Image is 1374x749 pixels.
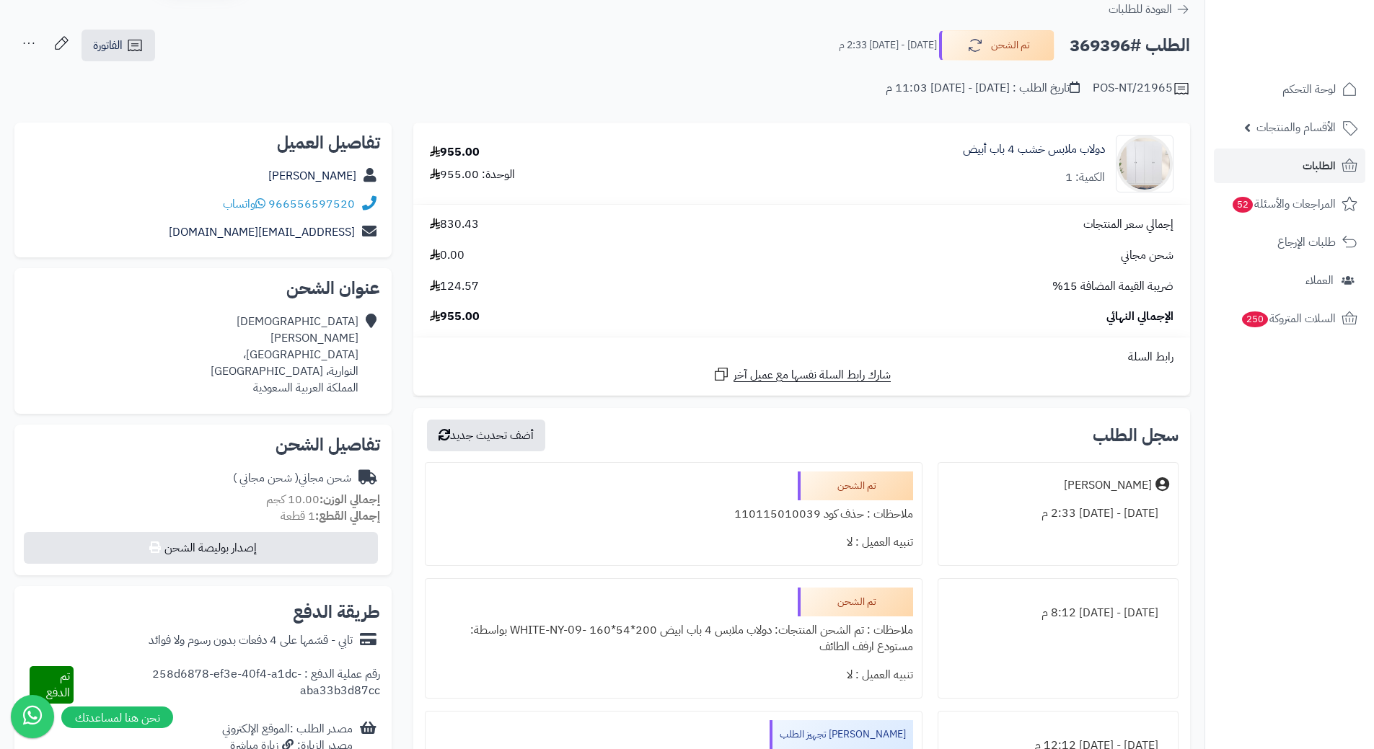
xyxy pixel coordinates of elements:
div: [DATE] - [DATE] 2:33 م [947,500,1169,528]
span: 250 [1242,311,1268,327]
span: إجمالي سعر المنتجات [1083,216,1173,233]
a: دولاب ملابس خشب 4 باب أبيض [963,141,1105,158]
button: تم الشحن [939,30,1054,61]
span: لوحة التحكم [1282,79,1336,99]
span: 0.00 [430,247,464,264]
span: العودة للطلبات [1109,1,1172,18]
small: 1 قطعة [281,508,380,525]
div: POS-NT/21965 [1093,80,1190,97]
div: رابط السلة [419,349,1184,365]
h2: طريقة الدفع [293,603,380,621]
span: 124.57 [430,278,479,295]
strong: إجمالي القطع: [315,508,380,525]
h2: عنوان الشحن [26,280,380,297]
strong: إجمالي الوزن: [320,491,380,508]
span: 52 [1233,197,1253,213]
div: تم الشحن [798,471,913,500]
div: ملاحظات : حذف كود 110115010039 [434,500,912,528]
div: [DEMOGRAPHIC_DATA] [PERSON_NAME] [GEOGRAPHIC_DATA]، النوارية، [GEOGRAPHIC_DATA] المملكة العربية ا... [211,314,358,396]
div: رقم عملية الدفع : 258d6878-ef3e-40f4-a1dc-aba33b3d87cc [74,666,381,704]
div: تابي - قسّمها على 4 دفعات بدون رسوم ولا فوائد [149,632,353,649]
span: المراجعات والأسئلة [1231,194,1336,214]
div: تاريخ الطلب : [DATE] - [DATE] 11:03 م [886,80,1080,97]
span: الفاتورة [93,37,123,54]
span: ( شحن مجاني ) [233,469,299,487]
div: 955.00 [430,144,480,161]
a: [EMAIL_ADDRESS][DOMAIN_NAME] [169,223,355,241]
a: طلبات الإرجاع [1214,225,1365,260]
span: 830.43 [430,216,479,233]
a: 966556597520 [268,195,355,213]
a: الفاتورة [82,30,155,61]
div: شحن مجاني [233,470,351,487]
a: المراجعات والأسئلة52 [1214,187,1365,221]
span: الأقسام والمنتجات [1256,118,1336,138]
h2: تفاصيل العميل [26,134,380,151]
small: 10.00 كجم [266,491,380,508]
img: 1751790847-1-90x90.jpg [1117,135,1173,192]
span: ضريبة القيمة المضافة 15% [1052,278,1173,295]
button: إصدار بوليصة الشحن [24,532,378,564]
small: [DATE] - [DATE] 2:33 م [839,38,937,53]
a: العملاء [1214,263,1365,298]
h2: تفاصيل الشحن [26,436,380,453]
a: السلات المتروكة250 [1214,301,1365,336]
div: [DATE] - [DATE] 8:12 م [947,599,1169,627]
div: تنبيه العميل : لا [434,661,912,689]
div: ملاحظات : تم الشحن المنتجات: دولاب ملابس 4 باب ابيض 200*54*160 -WHITE-NY-09 بواسطة: مستودع ارفف ا... [434,616,912,661]
a: [PERSON_NAME] [268,167,356,185]
div: تنبيه العميل : لا [434,528,912,557]
h3: سجل الطلب [1093,427,1179,444]
span: الإجمالي النهائي [1106,309,1173,325]
div: تم الشحن [798,588,913,616]
span: العملاء [1305,270,1334,291]
a: شارك رابط السلة نفسها مع عميل آخر [713,365,891,384]
a: الطلبات [1214,149,1365,183]
span: شحن مجاني [1121,247,1173,264]
span: شارك رابط السلة نفسها مع عميل آخر [734,367,891,384]
a: العودة للطلبات [1109,1,1190,18]
div: الكمية: 1 [1065,169,1105,186]
a: لوحة التحكم [1214,72,1365,107]
span: الطلبات [1303,156,1336,176]
h2: الطلب #369396 [1070,31,1190,61]
span: تم الدفع [46,668,70,701]
a: واتساب [223,195,265,213]
span: طلبات الإرجاع [1277,232,1336,252]
span: السلات المتروكة [1241,309,1336,329]
div: [PERSON_NAME] تجهيز الطلب [770,720,913,749]
span: 955.00 [430,309,480,325]
button: أضف تحديث جديد [427,420,545,451]
div: الوحدة: 955.00 [430,167,515,183]
div: [PERSON_NAME] [1064,477,1152,494]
